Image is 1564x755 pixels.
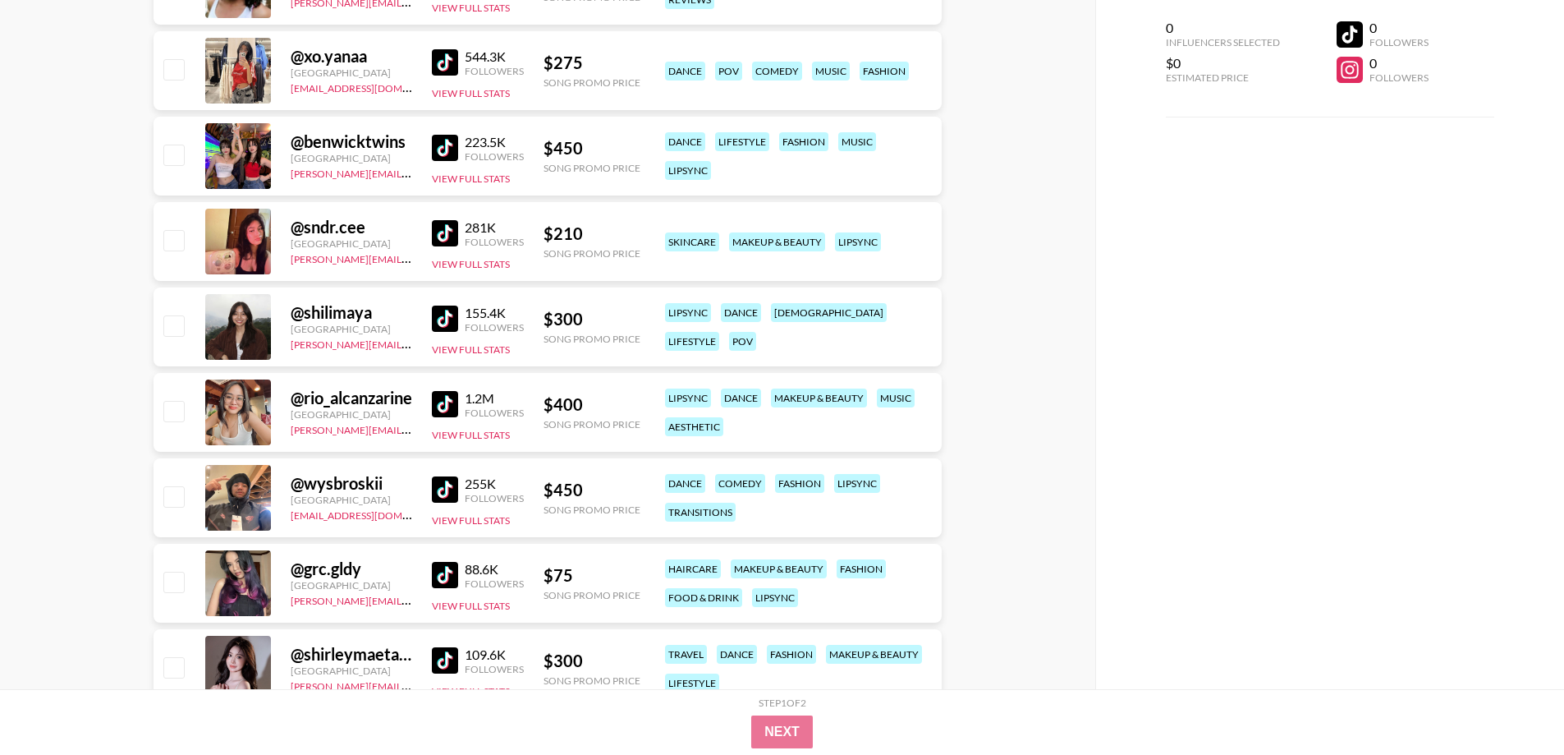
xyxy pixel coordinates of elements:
[544,674,640,687] div: Song Promo Price
[1369,36,1429,48] div: Followers
[665,474,705,493] div: dance
[834,474,880,493] div: lipsync
[465,48,524,65] div: 544.3K
[665,161,711,180] div: lipsync
[291,79,456,94] a: [EMAIL_ADDRESS][DOMAIN_NAME]
[837,559,886,578] div: fashion
[544,651,640,671] div: $ 300
[465,578,524,590] div: Followers
[291,46,412,67] div: @ xo.yanaa
[1482,673,1544,735] iframe: Drift Widget Chat Controller
[432,647,458,674] img: TikTok
[1166,71,1280,84] div: Estimated Price
[771,303,887,322] div: [DEMOGRAPHIC_DATA]
[752,588,798,607] div: lipsync
[465,134,524,150] div: 223.5K
[432,135,458,161] img: TikTok
[665,417,723,436] div: aesthetic
[291,494,412,506] div: [GEOGRAPHIC_DATA]
[860,62,909,81] div: fashion
[432,562,458,588] img: TikTok
[665,62,705,81] div: dance
[1369,55,1429,71] div: 0
[544,309,640,329] div: $ 300
[465,407,524,419] div: Followers
[291,421,612,436] a: [PERSON_NAME][EMAIL_ADDRESS][PERSON_NAME][DOMAIN_NAME]
[715,132,769,151] div: lifestyle
[432,2,510,14] button: View Full Stats
[291,665,412,677] div: [GEOGRAPHIC_DATA]
[775,474,824,493] div: fashion
[291,152,412,164] div: [GEOGRAPHIC_DATA]
[544,138,640,159] div: $ 450
[465,561,524,578] div: 88.6K
[721,303,761,322] div: dance
[432,49,458,76] img: TikTok
[465,321,524,334] div: Followers
[665,132,705,151] div: dance
[291,323,412,335] div: [GEOGRAPHIC_DATA]
[432,258,510,270] button: View Full Stats
[291,131,412,152] div: @ benwicktwins
[717,645,757,664] div: dance
[291,677,534,693] a: [PERSON_NAME][EMAIL_ADDRESS][DOMAIN_NAME]
[665,503,736,522] div: transitions
[544,53,640,73] div: $ 275
[465,390,524,407] div: 1.2M
[291,335,612,351] a: [PERSON_NAME][EMAIL_ADDRESS][PERSON_NAME][DOMAIN_NAME]
[1166,36,1280,48] div: Influencers Selected
[432,391,458,417] img: TikTok
[465,305,524,321] div: 155.4K
[838,132,876,151] div: music
[544,333,640,345] div: Song Promo Price
[877,389,915,407] div: music
[291,67,412,79] div: [GEOGRAPHIC_DATA]
[544,247,640,260] div: Song Promo Price
[465,219,524,236] div: 281K
[1166,20,1280,36] div: 0
[291,408,412,421] div: [GEOGRAPHIC_DATA]
[665,232,719,251] div: skincare
[665,303,711,322] div: lipsync
[721,389,761,407] div: dance
[432,87,510,99] button: View Full Stats
[432,685,510,697] button: View Full Stats
[432,306,458,332] img: TikTok
[291,644,412,665] div: @ shirleymaetan_
[291,506,456,522] a: [EMAIL_ADDRESS][DOMAIN_NAME]
[544,480,640,500] div: $ 450
[465,663,524,675] div: Followers
[432,343,510,356] button: View Full Stats
[812,62,850,81] div: music
[544,589,640,601] div: Song Promo Price
[752,62,802,81] div: comedy
[751,716,813,748] button: Next
[432,476,458,503] img: TikTok
[665,645,707,664] div: travel
[291,237,412,250] div: [GEOGRAPHIC_DATA]
[1369,20,1429,36] div: 0
[465,492,524,504] div: Followers
[291,302,412,323] div: @ shilimaya
[544,162,640,174] div: Song Promo Price
[291,217,412,237] div: @ sndr.cee
[544,418,640,430] div: Song Promo Price
[729,232,825,251] div: makeup & beauty
[465,150,524,163] div: Followers
[465,236,524,248] div: Followers
[432,173,510,185] button: View Full Stats
[729,332,756,351] div: pov
[731,559,827,578] div: makeup & beauty
[432,220,458,246] img: TikTok
[291,164,534,180] a: [PERSON_NAME][EMAIL_ADDRESS][DOMAIN_NAME]
[544,394,640,415] div: $ 400
[826,645,922,664] div: makeup & beauty
[291,559,412,579] div: @ grc.gldy
[544,76,640,89] div: Song Promo Price
[432,514,510,527] button: View Full Stats
[465,65,524,77] div: Followers
[291,592,612,607] a: [PERSON_NAME][EMAIL_ADDRESS][PERSON_NAME][DOMAIN_NAME]
[291,250,534,265] a: [PERSON_NAME][EMAIL_ADDRESS][DOMAIN_NAME]
[291,473,412,494] div: @ wysbroskii
[715,62,742,81] div: pov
